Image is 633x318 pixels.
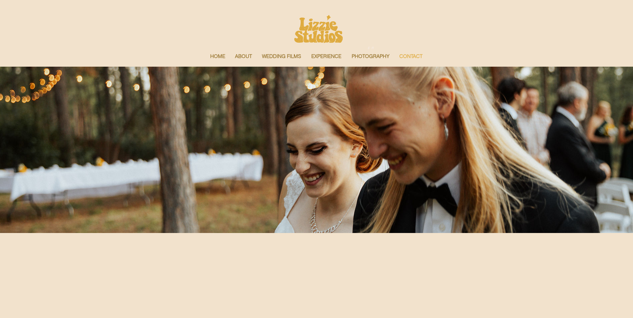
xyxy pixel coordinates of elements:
[262,45,368,50] span: [US_STATE] WEDDING VIDEOGRAPH
[394,49,427,63] a: CONTACT
[232,49,255,63] p: ABOUT
[396,49,426,63] p: CONTACT
[294,15,343,43] img: old logo yellow.png
[347,49,394,63] a: PHOTOGRAPHY
[230,49,257,63] a: ABOUT
[308,49,345,63] p: EXPERIENCE
[368,45,375,50] span: ER
[205,49,230,63] a: HOME
[259,49,304,63] p: WEDDING FILMS
[207,49,229,63] p: HOME
[306,49,347,63] a: EXPERIENCE
[153,49,480,63] nav: Site
[348,49,393,63] p: PHOTOGRAPHY
[257,49,306,63] a: WEDDING FILMS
